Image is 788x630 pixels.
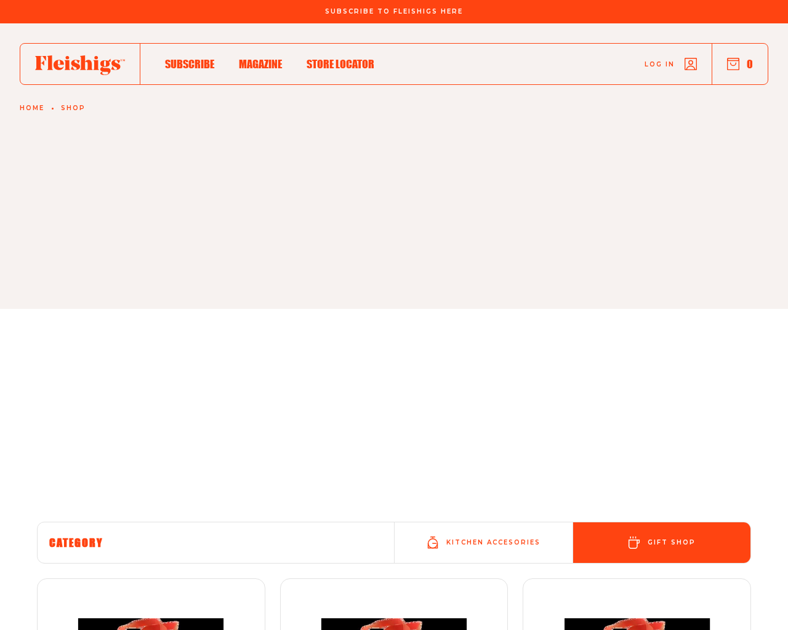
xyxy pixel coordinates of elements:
span: Log in [645,60,675,69]
span: Gift shop [648,538,696,547]
a: Kitchen accesories [394,522,573,563]
a: Home [20,105,44,112]
span: Magazine [239,57,282,71]
button: 0 [727,57,753,71]
span: Subscribe To Fleishigs Here [325,8,463,15]
a: Shop [61,105,86,112]
a: Subscribe [165,55,214,72]
a: Store locator [307,55,374,72]
span: Store locator [307,57,374,71]
a: Gift shop [573,522,751,563]
span: Subscribe [165,57,214,71]
span: Kitchen accesories [446,538,541,547]
a: Log in [645,58,697,70]
h6: Category [49,534,382,551]
a: Subscribe To Fleishigs Here [323,8,465,14]
a: Magazine [239,55,282,72]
